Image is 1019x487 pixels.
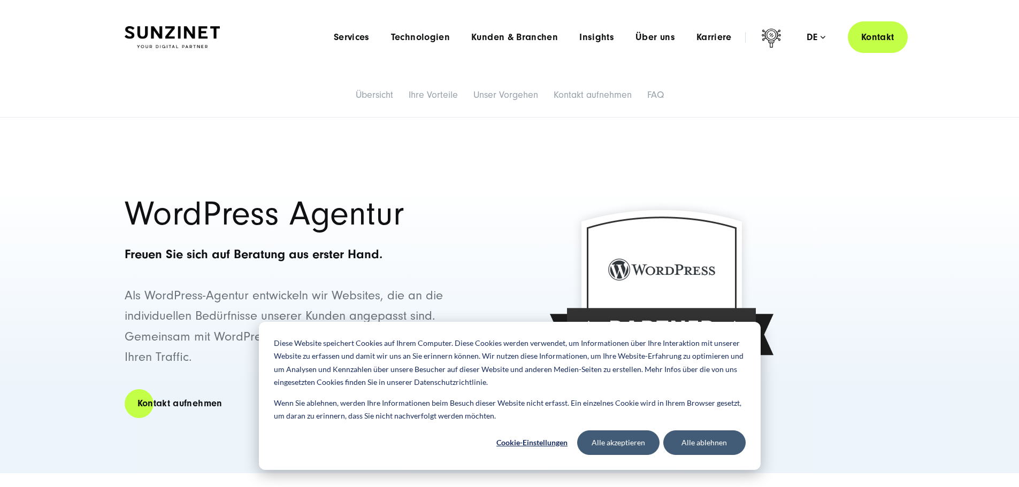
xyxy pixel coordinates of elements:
[259,322,761,470] div: Cookie banner
[125,198,502,230] h1: WordPress Agentur
[517,164,806,453] img: Partner_wordpress
[647,89,664,101] a: FAQ
[356,89,393,101] a: Übersicht
[334,32,370,43] a: Services
[554,89,632,101] a: Kontakt aufnehmen
[577,430,660,455] button: Alle akzeptieren
[274,337,746,389] p: Diese Website speichert Cookies auf Ihrem Computer. Diese Cookies werden verwendet, um Informatio...
[807,32,825,43] div: de
[391,32,450,43] a: Technologien
[471,32,558,43] a: Kunden & Branchen
[125,26,220,49] img: SUNZINET Full Service Digital Agentur
[635,32,675,43] a: Über uns
[579,32,614,43] a: Insights
[491,430,573,455] button: Cookie-Einstellungen
[696,32,732,43] a: Karriere
[274,397,746,423] p: Wenn Sie ablehnen, werden Ihre Informationen beim Besuch dieser Website nicht erfasst. Ein einzel...
[125,247,382,261] strong: Freuen Sie sich auf Beratung aus erster Hand.
[473,89,538,101] a: Unser Vorgehen
[125,388,235,419] a: Kontakt aufnehmen
[409,89,458,101] a: Ihre Vorteile
[848,21,908,53] a: Kontakt
[663,430,746,455] button: Alle ablehnen
[125,288,487,364] span: Als WordPress-Agentur entwickeln wir Websites, die an die individuellen Bedürfnisse unserer Kunde...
